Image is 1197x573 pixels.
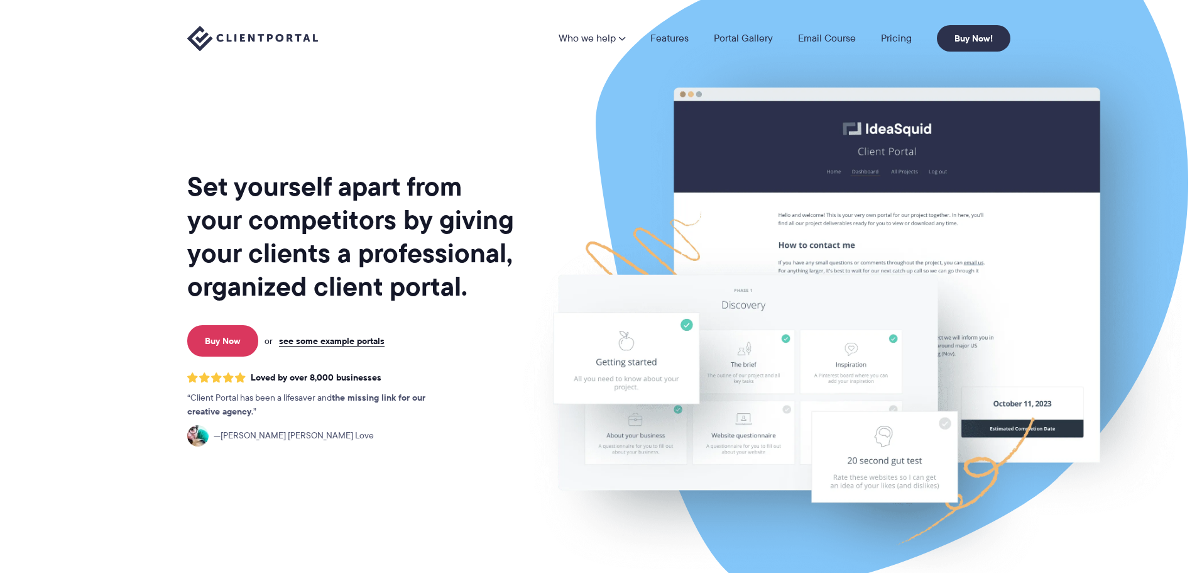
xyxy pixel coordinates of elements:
a: Buy Now [187,325,258,357]
a: Buy Now! [937,25,1010,52]
p: Client Portal has been a lifesaver and . [187,391,451,419]
strong: the missing link for our creative agency [187,391,425,418]
span: Loved by over 8,000 businesses [251,372,381,383]
a: Who we help [559,33,625,43]
a: Portal Gallery [714,33,773,43]
span: [PERSON_NAME] [PERSON_NAME] Love [214,429,374,443]
span: or [265,335,273,347]
h1: Set yourself apart from your competitors by giving your clients a professional, organized client ... [187,170,517,303]
a: see some example portals [279,335,385,347]
a: Features [650,33,689,43]
a: Email Course [798,33,856,43]
a: Pricing [881,33,912,43]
